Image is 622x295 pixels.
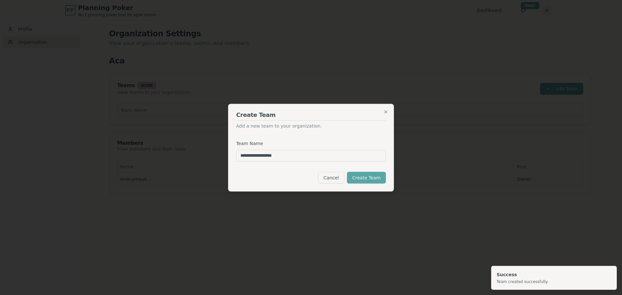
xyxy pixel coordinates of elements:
[497,271,548,278] div: Success
[236,112,386,120] h2: Create Team
[347,172,386,183] button: Create Team
[236,141,263,146] label: Team Name
[497,279,548,284] div: Team created successfully.
[236,122,386,129] p: Add a new team to your organization.
[318,172,344,183] button: Cancel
